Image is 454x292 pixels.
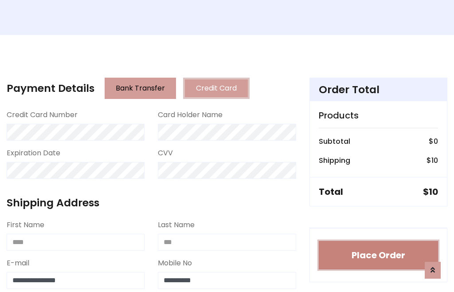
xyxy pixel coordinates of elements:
h6: $ [427,156,438,165]
label: Expiration Date [7,148,60,158]
h4: Shipping Address [7,197,296,209]
h5: Total [319,186,343,197]
span: 10 [429,185,438,198]
h5: Products [319,110,438,121]
h6: Shipping [319,156,350,165]
span: 0 [434,136,438,146]
h4: Order Total [319,83,438,96]
button: Place Order [319,241,438,269]
label: Mobile No [158,258,192,268]
button: Credit Card [183,78,250,99]
h6: $ [429,137,438,146]
label: Last Name [158,220,195,230]
button: Bank Transfer [105,78,176,99]
h6: Subtotal [319,137,350,146]
label: CVV [158,148,173,158]
label: E-mail [7,258,29,268]
label: Card Holder Name [158,110,223,120]
h5: $ [423,186,438,197]
label: Credit Card Number [7,110,78,120]
span: 10 [431,155,438,166]
label: First Name [7,220,44,230]
h4: Payment Details [7,82,94,95]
